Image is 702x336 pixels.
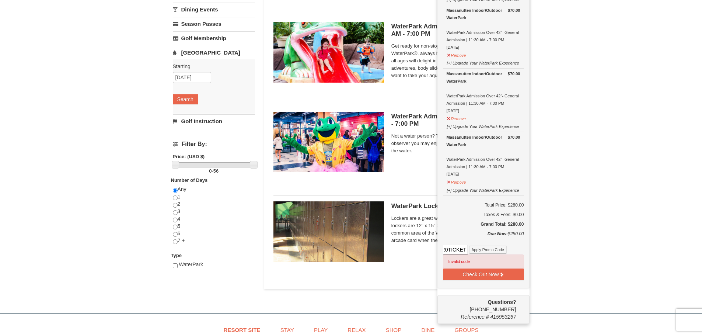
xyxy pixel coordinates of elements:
[173,141,255,148] h4: Filter By:
[173,186,255,252] div: Any 1 2 3 4 5 6 7 +
[173,94,198,104] button: Search
[447,70,520,85] div: Massanutten Indoor/Outdoor WaterPark
[213,168,219,174] span: 56
[173,167,255,175] label: -
[447,134,520,178] div: WaterPark Admission Over 42"- General Admission | 11:30 AM - 7:00 PM [DATE]
[391,113,520,128] h5: WaterPark Admission- Observer | 11:30 AM - 7:00 PM
[273,22,384,82] img: 6619917-1570-0b90b492.jpg
[508,70,520,77] strong: $70.00
[447,113,467,122] button: Remove
[447,7,520,21] div: Massanutten Indoor/Outdoor WaterPark
[443,221,524,228] h5: Grand Total: $280.00
[171,253,182,258] strong: Type
[447,177,467,186] button: Remove
[173,31,255,45] a: Golf Membership
[447,70,520,114] div: WaterPark Admission Over 42"- General Admission | 11:30 AM - 7:00 PM [DATE]
[488,299,516,305] strong: Questions?
[391,132,520,155] span: Not a water person? Then this ticket is just for you. As an observer you may enjoy the WaterPark ...
[443,201,524,209] h6: Total Price: $280.00
[173,46,255,59] a: [GEOGRAPHIC_DATA]
[447,185,520,194] button: [+] Upgrade Your WaterPark Experience
[508,7,520,14] strong: $70.00
[490,314,516,320] span: 415953267
[443,254,524,269] div: Invalid code
[447,7,520,51] div: WaterPark Admission Over 42"- General Admission | 11:30 AM - 7:00 PM [DATE]
[469,246,507,254] button: Apply Promo Code
[173,154,205,159] strong: Price: (USD $)
[273,201,384,262] img: 6619917-1005-d92ad057.png
[391,202,520,210] h5: WaterPark Locker Rental
[443,269,524,280] button: Check Out Now
[447,134,520,148] div: Massanutten Indoor/Outdoor WaterPark
[391,215,520,244] span: Lockers are a great way to keep your valuables safe. The lockers are 12" x 15" x 18" in size and ...
[447,50,467,59] button: Remove
[443,230,524,245] div: $280.00
[391,42,520,79] span: Get ready for non-stop thrills at the Massanutten WaterPark®, always heated to 84° Fahrenheit. Ch...
[209,168,212,174] span: 0
[173,3,255,16] a: Dining Events
[447,58,520,67] button: [+] Upgrade Your WaterPark Experience
[447,121,520,130] button: [+] Upgrade Your WaterPark Experience
[171,177,208,183] strong: Number of Days
[179,261,203,267] span: WaterPark
[173,63,249,70] label: Starting
[461,314,489,320] span: Reference #
[488,231,508,236] strong: Due Now:
[391,23,520,38] h5: WaterPark Admission - Under 42" | 11:30 AM - 7:00 PM
[443,298,516,312] span: [PHONE_NUMBER]
[508,134,520,141] strong: $70.00
[273,112,384,172] img: 6619917-1587-675fdf84.jpg
[173,17,255,31] a: Season Passes
[173,114,255,128] a: Golf Instruction
[443,211,524,218] div: Taxes & Fees: $0.00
